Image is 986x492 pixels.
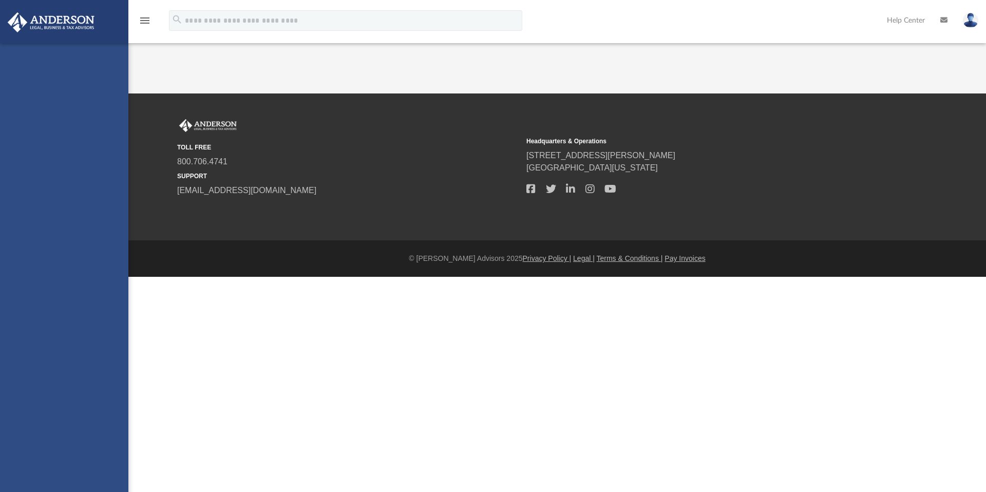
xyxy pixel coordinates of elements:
i: menu [139,14,151,27]
a: 800.706.4741 [177,157,227,166]
a: Pay Invoices [665,254,705,262]
a: [GEOGRAPHIC_DATA][US_STATE] [526,163,658,172]
small: Headquarters & Operations [526,137,868,146]
a: Legal | [573,254,595,262]
a: Privacy Policy | [523,254,572,262]
img: Anderson Advisors Platinum Portal [5,12,98,32]
div: © [PERSON_NAME] Advisors 2025 [128,253,986,264]
img: User Pic [963,13,978,28]
a: [STREET_ADDRESS][PERSON_NAME] [526,151,675,160]
i: search [172,14,183,25]
a: [EMAIL_ADDRESS][DOMAIN_NAME] [177,186,316,195]
img: Anderson Advisors Platinum Portal [177,119,239,133]
a: menu [139,20,151,27]
small: SUPPORT [177,172,519,181]
a: Terms & Conditions | [597,254,663,262]
small: TOLL FREE [177,143,519,152]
